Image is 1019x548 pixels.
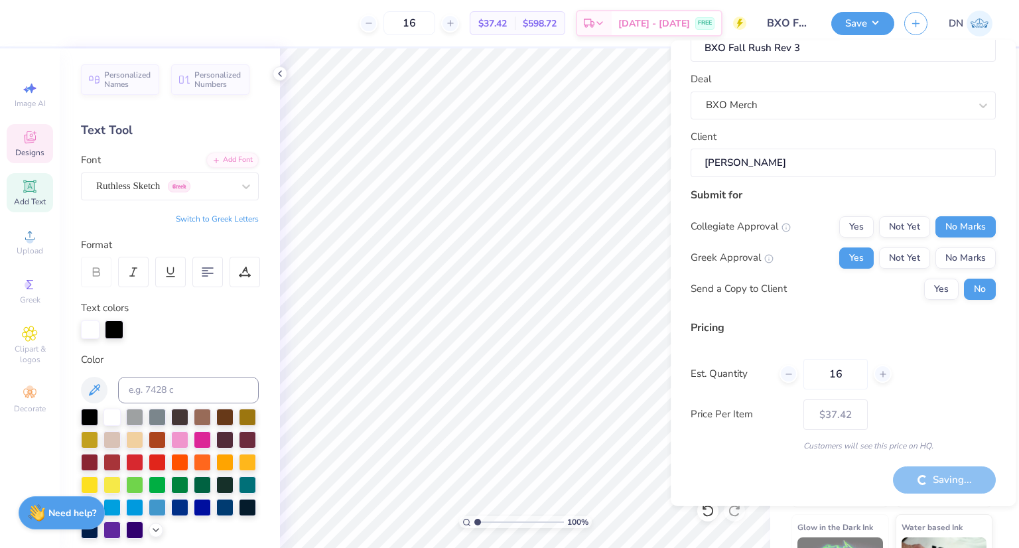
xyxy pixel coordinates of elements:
[567,516,588,528] span: 100 %
[935,247,996,268] button: No Marks
[902,520,963,534] span: Water based Ink
[935,216,996,237] button: No Marks
[118,377,259,403] input: e.g. 7428 c
[924,278,959,299] button: Yes
[964,278,996,299] button: No
[691,407,793,422] label: Price Per Item
[949,11,992,36] a: DN
[839,247,874,268] button: Yes
[81,352,259,368] div: Color
[104,70,151,89] span: Personalized Names
[698,19,712,28] span: FREE
[831,12,894,35] button: Save
[879,216,930,237] button: Not Yet
[879,247,930,268] button: Not Yet
[81,153,101,168] label: Font
[691,149,996,176] input: e.g. Ethan Linker
[691,281,787,297] div: Send a Copy to Client
[967,11,992,36] img: Dakota Nguyen
[15,98,46,109] span: Image AI
[48,507,96,519] strong: Need help?
[691,319,996,335] div: Pricing
[176,214,259,224] button: Switch to Greek Letters
[803,358,868,389] input: – –
[15,147,44,158] span: Designs
[20,295,40,305] span: Greek
[618,17,690,31] span: [DATE] - [DATE]
[691,250,774,265] div: Greek Approval
[523,17,557,31] span: $598.72
[691,366,770,381] label: Est. Quantity
[81,238,260,253] div: Format
[691,186,996,202] div: Submit for
[194,70,241,89] span: Personalized Numbers
[949,16,963,31] span: DN
[691,72,711,87] label: Deal
[206,153,259,168] div: Add Font
[691,219,791,234] div: Collegiate Approval
[691,129,716,144] label: Client
[797,520,873,534] span: Glow in the Dark Ink
[478,17,507,31] span: $37.42
[81,121,259,139] div: Text Tool
[14,196,46,207] span: Add Text
[81,301,129,316] label: Text colors
[756,10,821,36] input: Untitled Design
[839,216,874,237] button: Yes
[691,439,996,451] div: Customers will see this price on HQ.
[7,344,53,365] span: Clipart & logos
[14,403,46,414] span: Decorate
[17,245,43,256] span: Upload
[383,11,435,35] input: – –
